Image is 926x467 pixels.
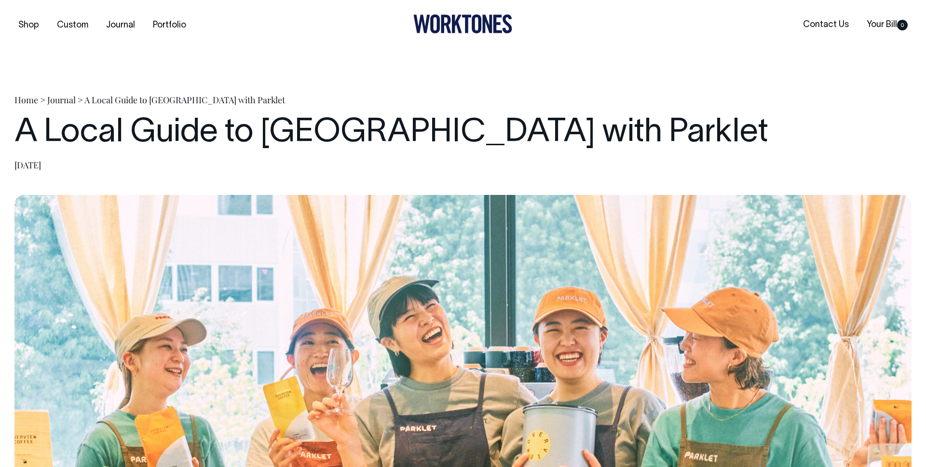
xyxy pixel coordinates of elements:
[14,94,38,106] a: Home
[14,115,912,151] h1: A Local Guide to [GEOGRAPHIC_DATA] with Parklet
[102,17,139,33] a: Journal
[84,94,285,106] span: A Local Guide to [GEOGRAPHIC_DATA] with Parklet
[14,17,43,33] a: Shop
[897,20,908,30] span: 0
[40,94,45,106] span: >
[799,17,853,33] a: Contact Us
[14,159,41,171] time: [DATE]
[78,94,83,106] span: >
[863,17,912,33] a: Your Bill0
[53,17,92,33] a: Custom
[149,17,190,33] a: Portfolio
[47,94,76,106] a: Journal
